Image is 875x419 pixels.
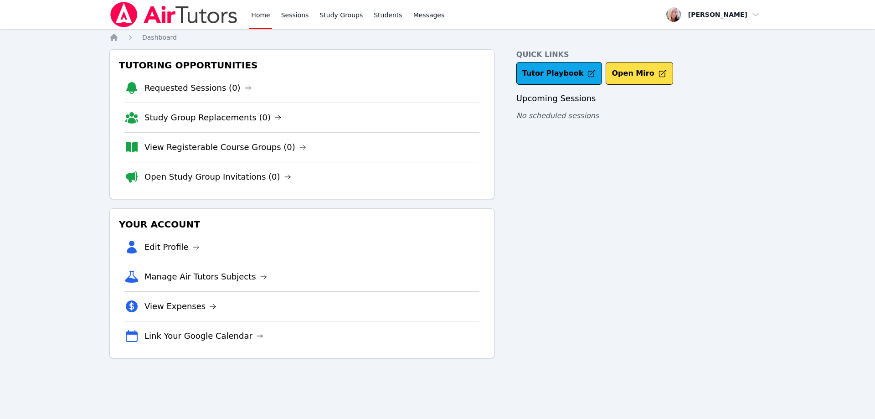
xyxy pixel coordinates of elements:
[142,33,177,42] a: Dashboard
[413,10,445,20] span: Messages
[144,330,263,342] a: Link Your Google Calendar
[516,49,766,60] h4: Quick Links
[144,270,267,283] a: Manage Air Tutors Subjects
[144,111,282,124] a: Study Group Replacements (0)
[109,33,766,42] nav: Breadcrumb
[516,62,602,85] a: Tutor Playbook
[144,241,200,253] a: Edit Profile
[516,111,599,120] span: No scheduled sessions
[516,92,766,105] h3: Upcoming Sessions
[606,62,673,85] button: Open Miro
[117,57,487,73] h3: Tutoring Opportunities
[144,141,306,154] a: View Registerable Course Groups (0)
[109,2,238,27] img: Air Tutors
[144,300,216,313] a: View Expenses
[142,34,177,41] span: Dashboard
[144,171,291,183] a: Open Study Group Invitations (0)
[144,82,252,94] a: Requested Sessions (0)
[117,216,487,233] h3: Your Account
